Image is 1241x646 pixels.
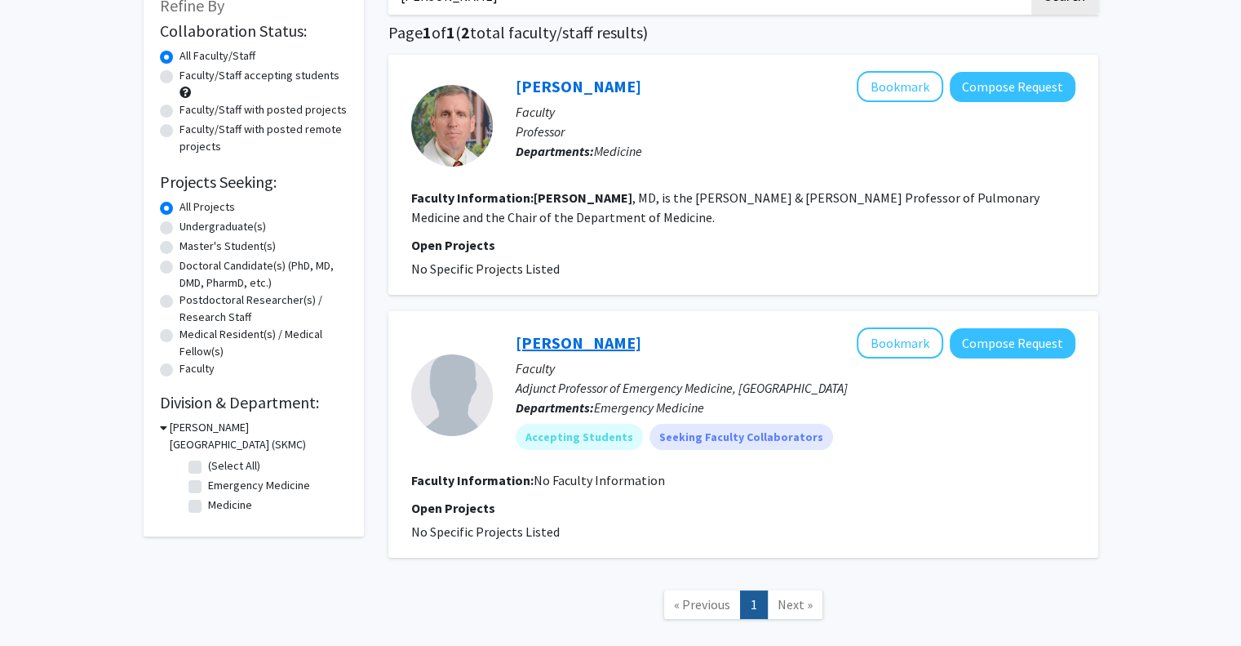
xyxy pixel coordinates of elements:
[180,101,347,118] label: Faculty/Staff with posted projects
[516,359,1075,378] p: Faculty
[516,102,1075,122] p: Faculty
[516,378,1075,398] p: Adjunct Professor of Emergency Medicine, [GEOGRAPHIC_DATA]
[516,122,1075,141] p: Professor
[208,497,252,514] label: Medicine
[160,393,348,412] h2: Division & Department:
[180,360,215,377] label: Faculty
[857,327,943,359] button: Add Bryan Kane to Bookmarks
[208,477,310,494] label: Emergency Medicine
[423,22,432,42] span: 1
[411,261,560,277] span: No Specific Projects Listed
[411,189,534,206] b: Faculty Information:
[461,22,470,42] span: 2
[180,218,266,235] label: Undergraduate(s)
[411,472,534,488] b: Faculty Information:
[857,71,943,102] button: Add Gregory Kane to Bookmarks
[534,472,665,488] span: No Faculty Information
[534,189,632,206] b: [PERSON_NAME]
[663,590,741,619] a: Previous Page
[674,596,730,613] span: « Previous
[170,419,348,453] h3: [PERSON_NAME][GEOGRAPHIC_DATA] (SKMC)
[180,238,276,255] label: Master's Student(s)
[160,172,348,192] h2: Projects Seeking:
[516,332,641,353] a: [PERSON_NAME]
[594,143,642,159] span: Medicine
[516,424,643,450] mat-chip: Accepting Students
[180,198,235,216] label: All Projects
[180,326,348,360] label: Medical Resident(s) / Medical Fellow(s)
[180,121,348,155] label: Faculty/Staff with posted remote projects
[516,399,594,416] b: Departments:
[950,72,1075,102] button: Compose Request to Gregory Kane
[767,590,823,619] a: Next Page
[516,143,594,159] b: Departments:
[411,189,1039,225] fg-read-more: , MD, is the [PERSON_NAME] & [PERSON_NAME] Professor of Pulmonary Medicine and the Chair of the D...
[778,596,813,613] span: Next »
[411,523,560,540] span: No Specific Projects Listed
[649,424,833,450] mat-chip: Seeking Faculty Collaborators
[950,328,1075,359] button: Compose Request to Bryan Kane
[740,590,768,619] a: 1
[208,457,260,474] label: (Select All)
[180,257,348,292] label: Doctoral Candidate(s) (PhD, MD, DMD, PharmD, etc.)
[180,67,339,84] label: Faculty/Staff accepting students
[180,47,255,65] label: All Faculty/Staff
[388,23,1098,42] h1: Page of ( total faculty/staff results)
[411,498,1075,518] p: Open Projects
[388,574,1098,640] nav: Page navigation
[180,292,348,326] label: Postdoctoral Researcher(s) / Research Staff
[594,399,704,416] span: Emergency Medicine
[516,76,641,96] a: [PERSON_NAME]
[446,22,455,42] span: 1
[411,235,1075,255] p: Open Projects
[12,572,69,634] iframe: Chat
[160,21,348,41] h2: Collaboration Status:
